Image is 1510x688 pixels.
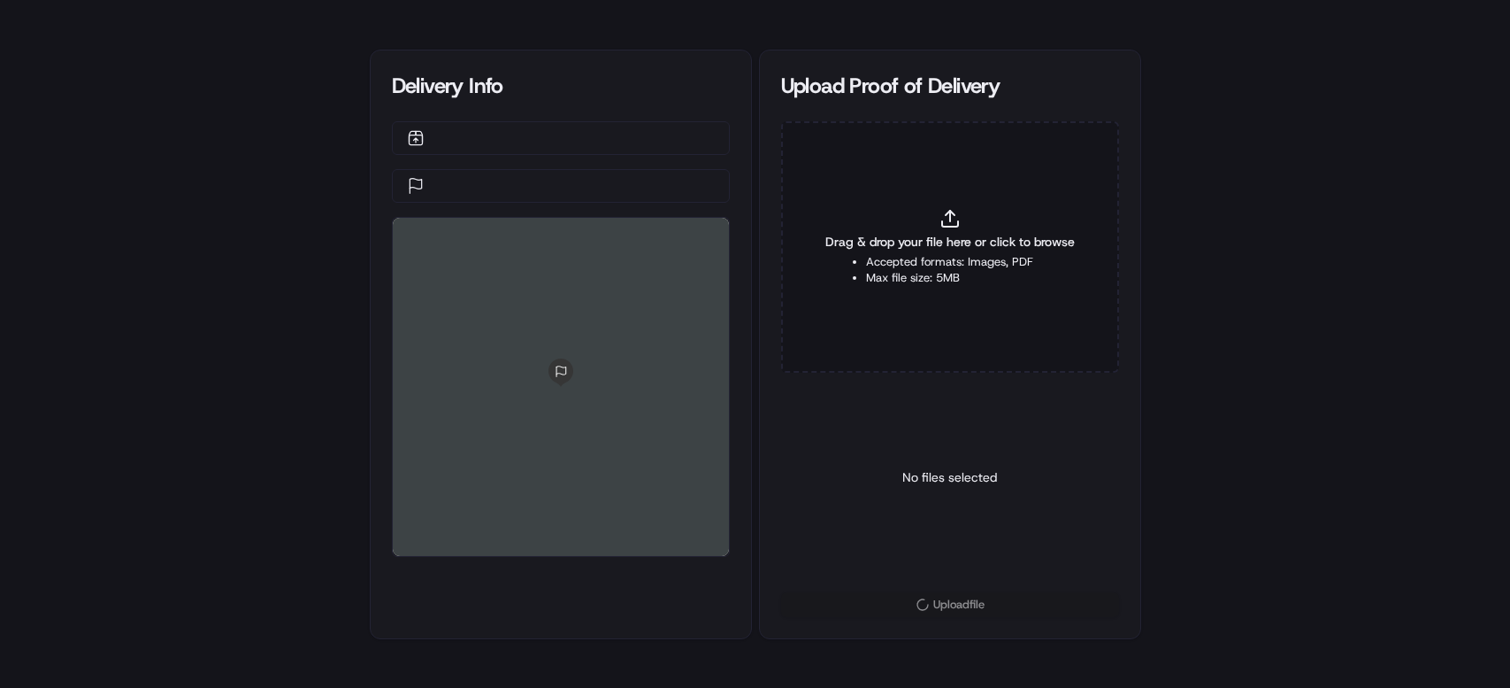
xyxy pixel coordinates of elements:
[866,270,1033,286] li: Max file size: 5MB
[825,233,1075,251] span: Drag & drop your file here or click to browse
[392,72,730,100] div: Delivery Info
[393,218,729,556] div: 0
[902,468,997,486] p: No files selected
[781,72,1119,100] div: Upload Proof of Delivery
[866,254,1033,270] li: Accepted formats: Images, PDF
